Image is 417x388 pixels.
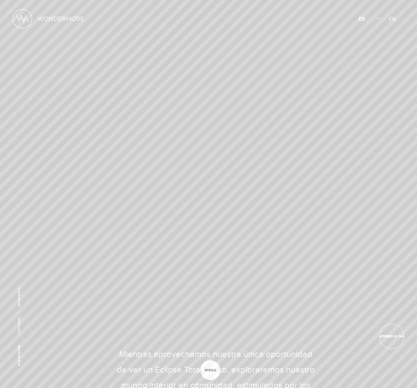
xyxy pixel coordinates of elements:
span: ES [359,16,365,23]
a: EN [389,13,396,25]
span: EN [389,16,396,23]
a: Instagram [17,345,21,366]
a: ES [359,13,365,25]
img: Logo [13,9,32,28]
a: Youtube [17,317,21,335]
a: WhatsApp [17,287,21,307]
img: Nombre Logo [37,16,84,21]
a: ¡Reservá Ya! [379,324,404,349]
